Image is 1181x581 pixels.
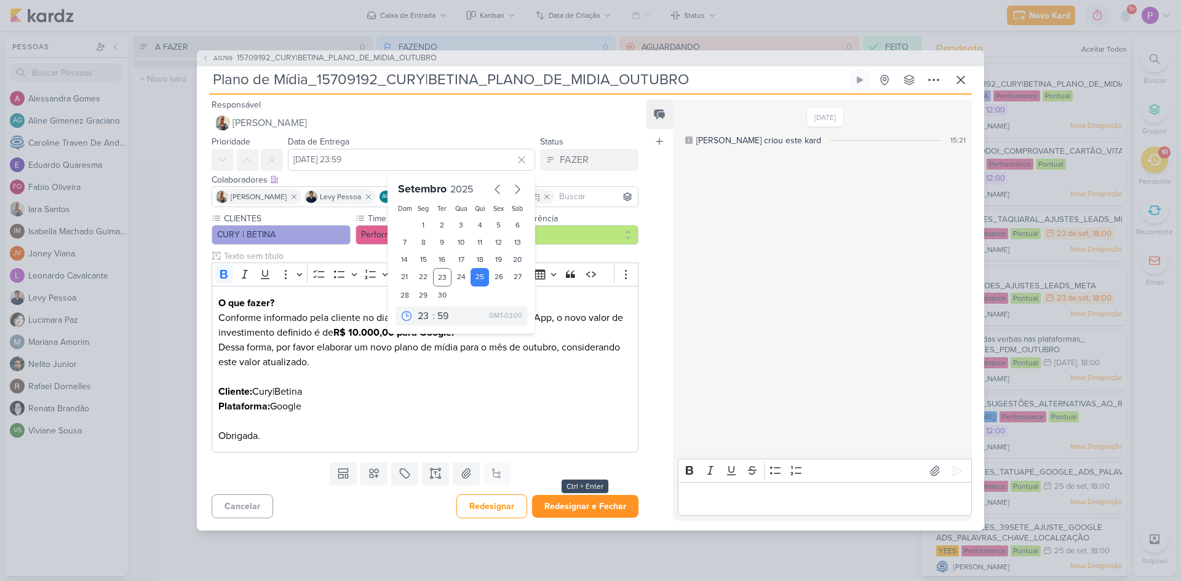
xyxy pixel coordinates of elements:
[489,268,508,287] div: 26
[233,116,307,130] span: [PERSON_NAME]
[432,309,435,323] div: :
[950,135,966,146] div: 15:21
[416,204,431,214] div: Seg
[396,287,415,304] div: 28
[382,194,390,200] p: AG
[218,296,632,443] p: Conforme informado pela cliente no dia [DATE] 19h46, no grupo do WhatsApp, o novo valor de invest...
[212,494,273,518] button: Cancelar
[540,149,638,171] button: FAZER
[209,69,846,91] input: Kard Sem Título
[221,250,638,263] input: Texto sem título
[414,216,433,234] div: 1
[212,286,638,453] div: Editor editing area: main
[414,268,433,287] div: 22
[473,204,487,214] div: Qui
[433,216,452,234] div: 2
[215,116,230,130] img: Iara Santos
[288,149,535,171] input: Select a date
[216,191,228,203] img: Iara Santos
[367,212,495,225] label: Time
[288,136,349,147] label: Data de Entrega
[471,268,490,287] div: 25
[696,134,821,147] div: [PERSON_NAME] criou este kard
[433,234,452,251] div: 9
[511,212,638,225] label: Recorrência
[231,191,287,202] span: [PERSON_NAME]
[212,173,638,186] div: Colaboradores
[396,268,415,287] div: 21
[433,251,452,268] div: 16
[433,268,452,287] div: 23
[560,152,589,167] div: FAZER
[451,234,471,251] div: 10
[508,251,527,268] div: 20
[489,216,508,234] div: 5
[678,459,972,483] div: Editor toolbar
[508,216,527,234] div: 6
[855,75,865,85] div: Ligar relógio
[212,53,234,63] span: AG799
[218,385,252,398] strong: Cliente:
[511,204,525,214] div: Sáb
[202,52,437,65] button: AG799 15709192_CURY|BETINA_PLANO_DE_MIDIA_OUTUBRO
[471,216,490,234] div: 4
[237,52,437,65] span: 15709192_CURY|BETINA_PLANO_DE_MIDIA_OUTUBRO
[508,234,527,251] div: 13
[489,234,508,251] div: 12
[396,251,415,268] div: 14
[454,204,468,214] div: Qua
[398,204,412,214] div: Dom
[450,183,473,196] span: 2025
[491,204,506,214] div: Sex
[218,400,270,413] strong: Plataforma:
[451,216,471,234] div: 3
[435,204,450,214] div: Ter
[356,225,495,245] button: Performance
[212,112,638,134] button: [PERSON_NAME]
[532,495,638,518] button: Redesignar e Fechar
[212,225,351,245] button: CURY | BETINA
[414,234,433,251] div: 8
[218,297,274,309] strong: O que fazer?
[562,480,608,493] div: Ctrl + Enter
[508,268,527,287] div: 27
[212,263,638,287] div: Editor toolbar
[398,182,447,196] span: Setembro
[320,191,361,202] span: Levy Pessoa
[305,191,317,203] img: Levy Pessoa
[433,287,452,304] div: 30
[212,136,250,147] label: Prioridade
[396,234,415,251] div: 7
[223,212,351,225] label: CLIENTES
[471,234,490,251] div: 11
[414,287,433,304] div: 29
[471,251,490,268] div: 18
[557,189,635,204] input: Buscar
[333,326,454,339] strong: R$ 10.000,00 para Google.
[456,494,527,518] button: Redesignar
[540,136,563,147] label: Status
[678,482,972,516] div: Editor editing area: main
[489,311,522,321] div: GMT-03:00
[212,100,261,110] label: Responsável
[414,251,433,268] div: 15
[380,191,392,203] div: Aline Gimenez Graciano
[499,225,638,245] button: Pontual
[489,251,508,268] div: 19
[451,251,471,268] div: 17
[451,268,471,287] div: 24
